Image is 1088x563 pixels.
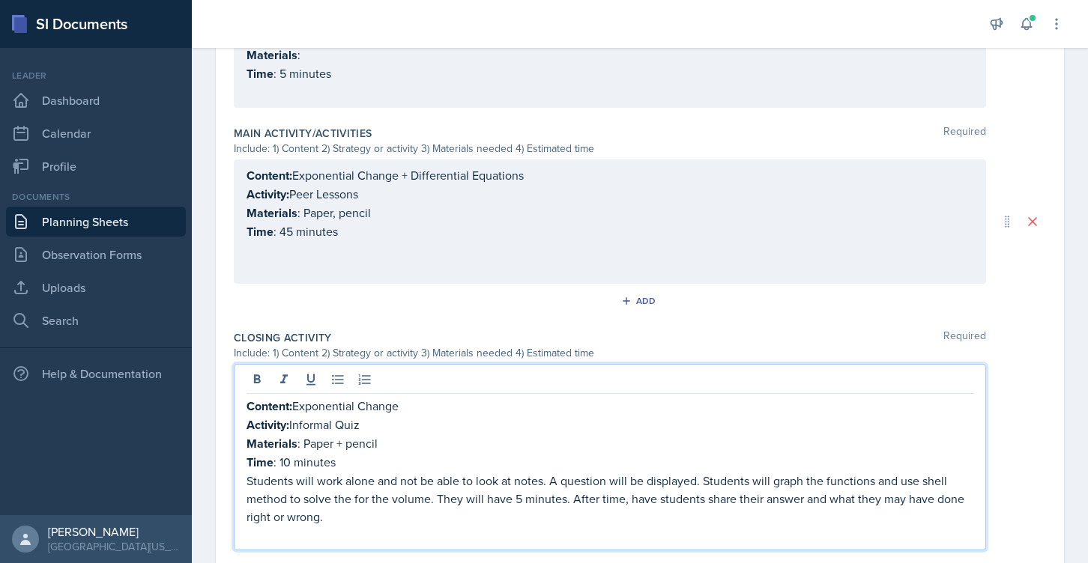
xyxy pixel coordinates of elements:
[247,65,273,82] strong: Time
[234,345,986,361] div: Include: 1) Content 2) Strategy or activity 3) Materials needed 4) Estimated time
[6,69,186,82] div: Leader
[247,434,973,453] p: : Paper + pencil
[943,126,986,141] span: Required
[247,397,973,416] p: Exponential Change
[247,166,973,185] p: Exponential Change + Differential Equations
[247,416,289,433] strong: Activity:
[247,167,292,184] strong: Content:
[234,126,372,141] label: Main Activity/Activities
[943,330,986,345] span: Required
[247,472,973,526] p: Students will work alone and not be able to look at notes. A question will be displayed. Students...
[247,223,273,240] strong: Time
[6,190,186,204] div: Documents
[247,185,973,204] p: Peer Lessons
[247,398,292,415] strong: Content:
[6,85,186,115] a: Dashboard
[247,64,973,83] p: : 5 minutes
[247,204,297,222] strong: Materials
[6,207,186,237] a: Planning Sheets
[6,305,186,335] a: Search
[247,222,973,241] p: : 45 minutes
[48,524,180,539] div: [PERSON_NAME]
[616,290,665,312] button: Add
[6,118,186,148] a: Calendar
[247,454,273,471] strong: Time
[624,295,656,307] div: Add
[247,46,973,64] p: :
[48,539,180,554] div: [GEOGRAPHIC_DATA][US_STATE] in [GEOGRAPHIC_DATA]
[6,273,186,302] a: Uploads
[6,240,186,270] a: Observation Forms
[247,186,289,203] strong: Activity:
[247,204,973,222] p: : Paper, pencil
[234,141,986,156] div: Include: 1) Content 2) Strategy or activity 3) Materials needed 4) Estimated time
[247,453,973,472] p: : 10 minutes
[6,151,186,181] a: Profile
[247,416,973,434] p: Informal Quiz
[247,435,297,452] strong: Materials
[234,330,332,345] label: Closing Activity
[247,46,297,64] strong: Materials
[6,359,186,389] div: Help & Documentation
